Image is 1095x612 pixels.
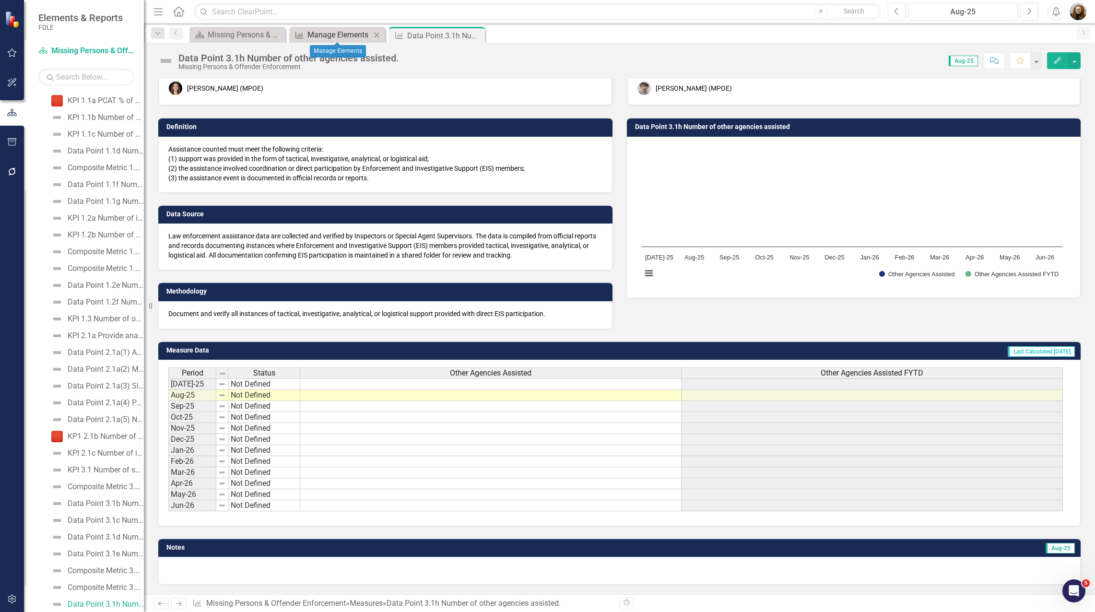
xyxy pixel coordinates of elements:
[1035,254,1054,261] text: Jun-26
[208,29,283,41] div: Missing Persons & Offender Enforcement Landing Page
[68,566,144,575] div: Composite Metric 3.1f Number of offender address verifications processed
[1046,543,1075,553] span: Aug-25
[965,271,1059,278] button: Show Other Agencies Assisted FYTD
[194,3,881,20] input: Search ClearPoint...
[387,599,561,608] div: Data Point 3.1h Number of other agencies assisted.
[830,5,878,18] button: Search
[68,499,144,508] div: Data Point 3.1b Number of sexual offenders and predators brought into compliance.
[49,93,144,108] a: KPI 1.1a PCAT % of cases new/closed
[908,3,1018,20] button: Aug-25
[229,478,300,489] td: Not Defined
[642,267,656,280] button: View chart menu, Chart
[930,254,949,261] text: Mar-26
[68,164,144,172] div: Composite Metric 1.1e Number of offenders field information entries processed
[206,599,346,608] a: Missing Persons & Offender Enforcement
[168,231,602,260] p: Law enforcement assistance data are collected and verified by Inspectors or Special Agent Supervi...
[49,127,144,142] a: KPI 1.1c Number of new career offenders added to the Career Offender website
[51,531,63,543] img: Not Defined
[229,456,300,467] td: Not Defined
[178,53,399,63] div: Data Point 3.1h Number of other agencies assisted.
[49,530,144,545] a: Data Point 3.1d Number of analytical work ups on absconded or unregistered registrants.
[218,458,226,465] img: 8DAGhfEEPCf229AAAAAElFTkSuQmCC
[218,447,226,454] img: 8DAGhfEEPCf229AAAAAElFTkSuQmCC
[789,254,809,261] text: Nov-25
[51,481,63,493] img: Not Defined
[168,478,216,489] td: Apr-26
[229,489,300,500] td: Not Defined
[51,599,63,610] img: Not Defined
[68,180,144,189] div: Data Point 1.1f Number of travel notifications sent for sexual offenders and predators leaving [U...
[229,467,300,478] td: Not Defined
[168,456,216,467] td: Feb-26
[49,580,144,595] a: Composite Metric 3.1g Number of offenders diligent searches completed
[68,315,144,323] div: KPI 1.3 Number of outreach events where EIS/ORS materials provided to the public or law enforcement.
[49,143,144,159] a: Data Point 1.1d Number of existing sexual offenders upgraded to sexual predators
[68,550,144,558] div: Data Point 3.1e Number of investigative leads from OEA to law enforcement.
[1082,579,1090,587] span: 5
[192,29,283,41] a: Missing Persons & Offender Enforcement Landing Page
[51,280,63,291] img: Not Defined
[218,391,226,399] img: 8DAGhfEEPCf229AAAAAElFTkSuQmCC
[68,130,144,139] div: KPI 1.1c Number of new career offenders added to the Career Offender website
[51,145,63,157] img: Not Defined
[229,412,300,423] td: Not Defined
[68,147,144,155] div: Data Point 1.1d Number of existing sexual offenders upgraded to sexual predators
[49,412,144,427] a: Data Point 2.1a(5) Number of missing persons intelligence checks
[218,380,226,388] img: 8DAGhfEEPCf229AAAAAElFTkSuQmCC
[310,45,366,58] div: Manage Elements
[49,311,144,327] a: KPI 1.3 Number of outreach events where EIS/ORS materials provided to the public or law enforcement.
[229,434,300,445] td: Not Defined
[49,446,144,461] a: KPI 2.1c Number of in-person trainings held for a minimum .5 training hours regarding missing per...
[51,179,63,190] img: Not Defined
[51,464,63,476] img: Not Defined
[168,309,602,318] p: Document and verify all instances of tactical, investigative, analytical, or logistical support p...
[168,489,216,500] td: May-26
[187,83,263,93] div: [PERSON_NAME] (MPOE)
[49,294,144,310] a: Data Point 1.2f Number of public records requests processed for the sexual offender/predator and ...
[51,364,63,375] img: Not Defined
[645,254,673,261] text: [DATE]-25
[49,395,144,411] a: Data Point 2.1a(4) Purple Alerts Issued
[168,467,216,478] td: Mar-26
[879,271,955,278] button: Show Other Agencies Assisted
[192,598,612,609] div: » »
[49,261,144,276] a: Composite Metric 1.2d Number of emails processed in the sexual offender/career offender public em...
[51,229,63,241] img: Not Defined
[68,516,144,525] div: Data Point 3.1c Number of arrest warrants issued involving IEU sworn members.
[51,347,63,358] img: Not Defined
[229,401,300,412] td: Not Defined
[965,254,984,261] text: Apr-26
[637,82,651,95] img: Grace Walker
[168,500,216,511] td: Jun-26
[38,69,134,85] input: Search Below...
[166,347,517,354] h3: Measure Data
[68,432,144,441] div: KP1 2.1b Number of missing person operations completed with EIS member involvement.
[49,429,144,444] a: KP1 2.1b Number of missing person operations completed with EIS member involvement.
[912,6,1014,18] div: Aug-25
[49,597,144,612] a: Data Point 3.1h Number of other agencies assisted.
[949,56,978,66] span: Aug-25
[68,533,144,541] div: Data Point 3.1d Number of analytical work ups on absconded or unregistered registrants.
[350,599,383,608] a: Measures
[719,254,739,261] text: Sep-25
[253,369,275,377] span: Status
[229,390,300,401] td: Not Defined
[38,24,123,31] small: FDLE
[51,515,63,526] img: Not Defined
[168,144,602,183] p: Assistance counted must meet the following criteria: (1) support was provided in the form of tact...
[49,160,144,176] a: Composite Metric 1.1e Number of offenders field information entries processed
[51,431,63,442] img: Reviewing for Improvement
[1062,579,1085,602] iframe: Intercom live chat
[824,254,844,261] text: Dec-25
[68,348,144,357] div: Data Point 2.1a(1) AMBER Alerts Issued
[49,194,144,209] a: Data Point 1.1g Number of sexual offender/predator addresses corrected that were incorrectly mapp...
[229,423,300,434] td: Not Defined
[49,378,144,394] a: Data Point 2.1a(3) Silver Alerts Issued
[684,254,704,261] text: Aug-25
[218,502,226,509] img: 8DAGhfEEPCf229AAAAAElFTkSuQmCC
[218,424,226,432] img: 8DAGhfEEPCf229AAAAAElFTkSuQmCC
[168,423,216,434] td: Nov-25
[68,96,144,105] div: KPI 1.1a PCAT % of cases new/closed
[49,244,144,259] a: Composite Metric 1.2c Number of Phone Calls Received to Sexual Offender/Career Offender/MEPIC Hot...
[635,123,1076,130] h3: Data Point 3.1h Number of other agencies assisted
